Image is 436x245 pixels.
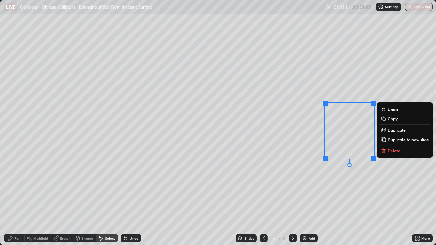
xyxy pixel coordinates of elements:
[105,236,115,240] div: Select
[388,137,429,142] p: Duplicate to new slide
[379,105,430,113] button: Undo
[388,148,400,153] p: Delete
[379,135,430,144] button: Duplicate to new slide
[379,147,430,155] button: Delete
[379,115,430,123] button: Copy
[60,236,70,240] div: Eraser
[309,236,315,240] div: Add
[282,235,286,241] div: 4
[385,5,398,9] p: Settings
[302,235,307,241] img: add-slide-button
[405,3,433,11] button: End Class
[6,4,15,10] p: LIVE
[20,4,153,10] p: Collisions - Oblique Collisions - Bouncing of Ball From Inelastic Surface
[245,236,254,240] div: Slides
[407,4,413,10] img: end-class-cross
[14,236,20,240] div: Pen
[388,107,398,112] p: Undo
[379,126,430,134] button: Duplicate
[421,236,430,240] div: More
[130,236,138,240] div: Undo
[33,236,48,240] div: Highlight
[279,236,281,240] div: /
[270,236,277,240] div: 4
[388,116,398,121] p: Copy
[82,236,93,240] div: Shapes
[388,127,406,133] p: Duplicate
[378,4,384,10] img: class-settings-icons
